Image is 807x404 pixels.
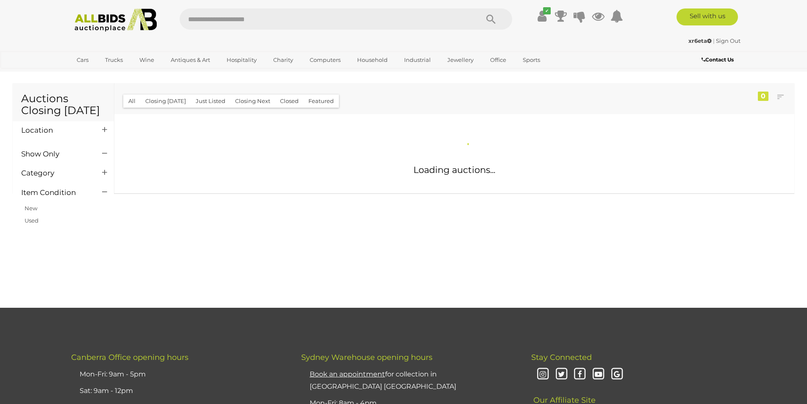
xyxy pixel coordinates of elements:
[21,150,89,158] h4: Show Only
[413,164,495,175] span: Loading auctions...
[301,353,433,362] span: Sydney Warehouse opening hours
[399,53,436,67] a: Industrial
[470,8,512,30] button: Search
[25,217,39,224] a: Used
[25,205,37,212] a: New
[165,53,216,67] a: Antiques & Art
[702,56,734,63] b: Contact Us
[310,370,385,378] u: Book an appointment
[610,367,624,382] i: Google
[70,8,162,32] img: Allbids.com.au
[716,37,740,44] a: Sign Out
[535,367,550,382] i: Instagram
[191,95,230,108] button: Just Listed
[230,95,275,108] button: Closing Next
[310,370,456,390] a: Book an appointmentfor collection in [GEOGRAPHIC_DATA] [GEOGRAPHIC_DATA]
[78,383,280,399] li: Sat: 9am - 12pm
[688,37,713,44] a: xr6eta
[71,67,142,81] a: [GEOGRAPHIC_DATA]
[713,37,715,44] span: |
[21,189,89,197] h4: Item Condition
[352,53,393,67] a: Household
[100,53,128,67] a: Trucks
[442,53,479,67] a: Jewellery
[485,53,512,67] a: Office
[134,53,160,67] a: Wine
[517,53,546,67] a: Sports
[304,53,346,67] a: Computers
[21,93,105,116] h1: Auctions Closing [DATE]
[21,169,89,177] h4: Category
[536,8,549,24] a: ✔
[543,7,551,14] i: ✔
[572,367,587,382] i: Facebook
[702,55,736,64] a: Contact Us
[303,95,339,108] button: Featured
[71,53,94,67] a: Cars
[591,367,606,382] i: Youtube
[688,37,712,44] strong: xr6eta
[140,95,191,108] button: Closing [DATE]
[275,95,304,108] button: Closed
[268,53,299,67] a: Charity
[758,92,768,101] div: 0
[123,95,141,108] button: All
[71,353,189,362] span: Canberra Office opening hours
[221,53,262,67] a: Hospitality
[21,126,89,134] h4: Location
[78,366,280,383] li: Mon-Fri: 9am - 5pm
[554,367,569,382] i: Twitter
[677,8,738,25] a: Sell with us
[531,353,592,362] span: Stay Connected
